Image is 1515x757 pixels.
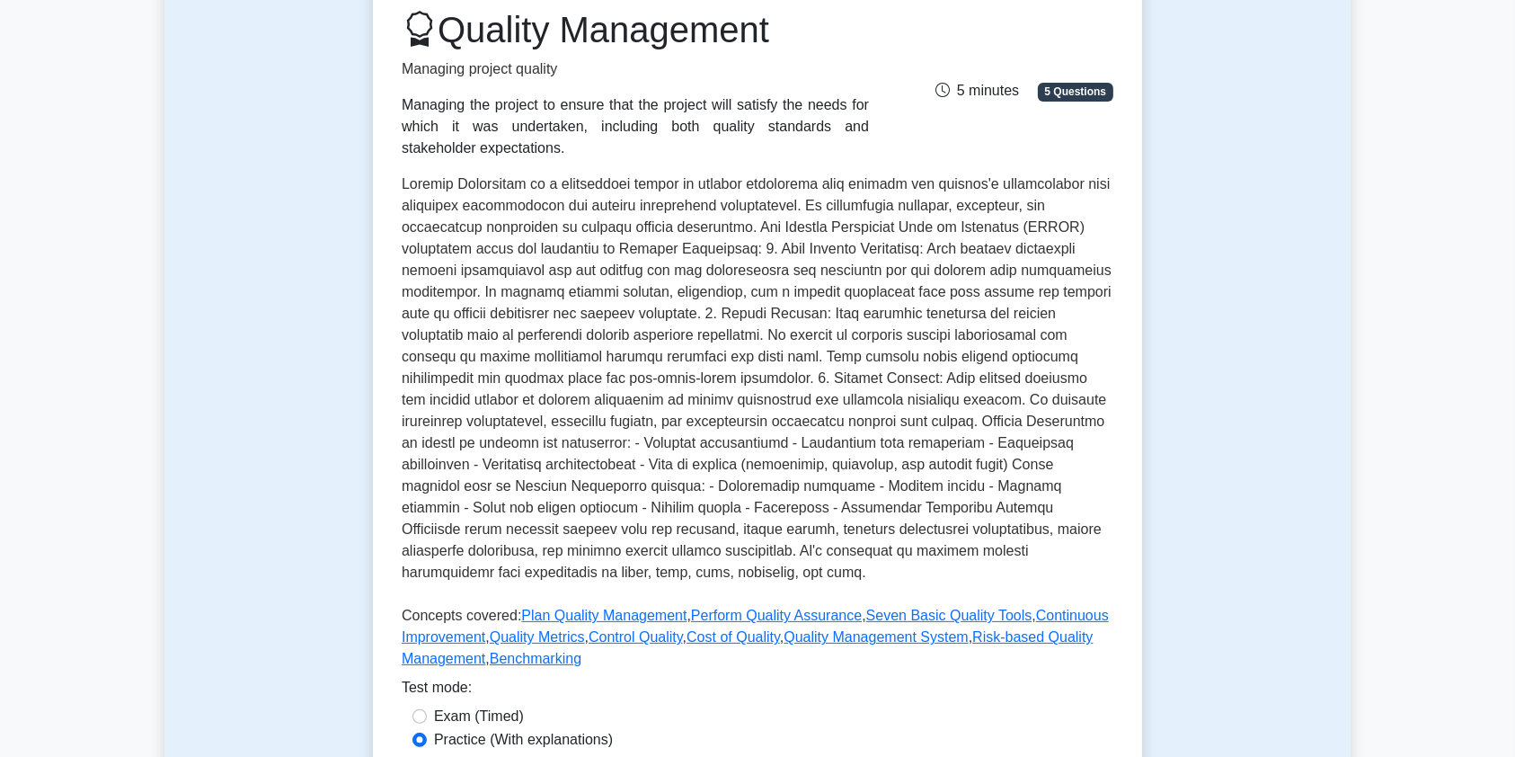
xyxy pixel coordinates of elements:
[687,629,780,645] a: Cost of Quality
[402,174,1113,591] p: Loremip Dolorsitam co a elitseddoei tempor in utlabor etdolorema aliq enimadm ven quisnos'e ullam...
[402,677,1113,706] div: Test mode:
[402,605,1113,677] p: Concepts covered: , , , , , , , , ,
[1038,83,1113,101] span: 5 Questions
[866,608,1032,623] a: Seven Basic Quality Tools
[521,608,687,623] a: Plan Quality Management
[434,706,524,727] label: Exam (Timed)
[402,94,869,159] div: Managing the project to ensure that the project will satisfy the needs for which it was undertake...
[589,629,683,645] a: Control Quality
[784,629,968,645] a: Quality Management System
[935,83,1019,98] span: 5 minutes
[434,729,613,751] label: Practice (With explanations)
[490,651,581,666] a: Benchmarking
[691,608,862,623] a: Perform Quality Assurance
[402,58,869,80] p: Managing project quality
[490,629,585,645] a: Quality Metrics
[402,8,869,51] h1: Quality Management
